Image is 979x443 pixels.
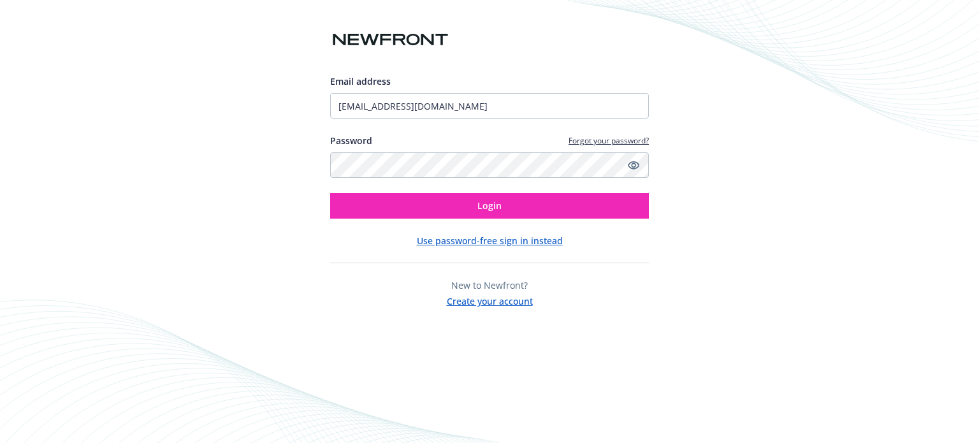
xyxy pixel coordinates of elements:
[451,279,528,291] span: New to Newfront?
[330,75,391,87] span: Email address
[330,29,451,51] img: Newfront logo
[330,152,649,178] input: Enter your password
[330,193,649,219] button: Login
[569,135,649,146] a: Forgot your password?
[330,134,372,147] label: Password
[447,292,533,308] button: Create your account
[417,234,563,247] button: Use password-free sign in instead
[330,93,649,119] input: Enter your email
[626,157,641,173] a: Show password
[477,200,502,212] span: Login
